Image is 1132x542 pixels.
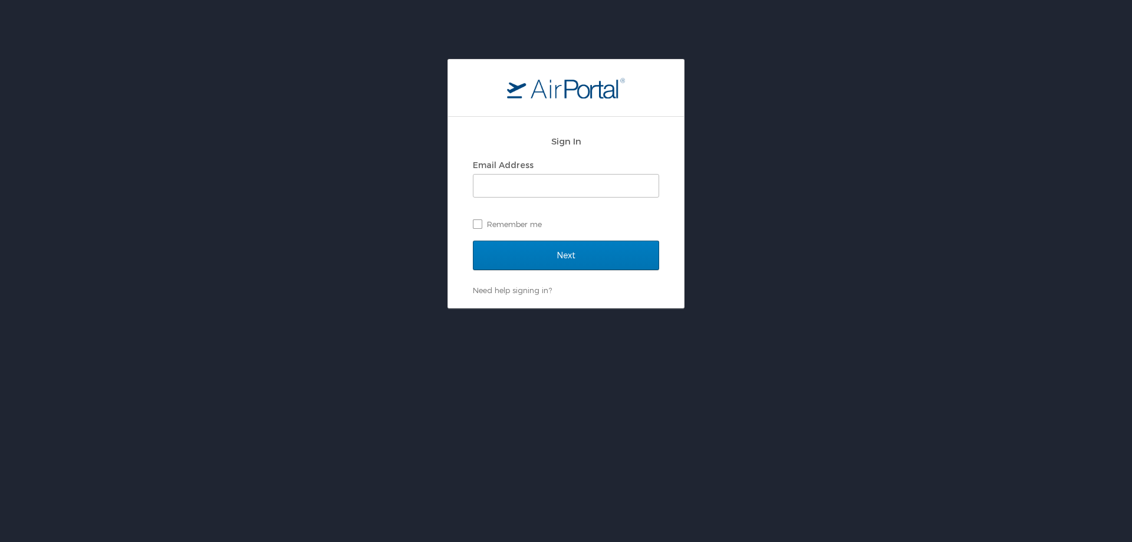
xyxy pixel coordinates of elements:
label: Remember me [473,215,659,233]
img: logo [507,77,625,98]
label: Email Address [473,160,534,170]
input: Next [473,241,659,270]
h2: Sign In [473,134,659,148]
a: Need help signing in? [473,285,552,295]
